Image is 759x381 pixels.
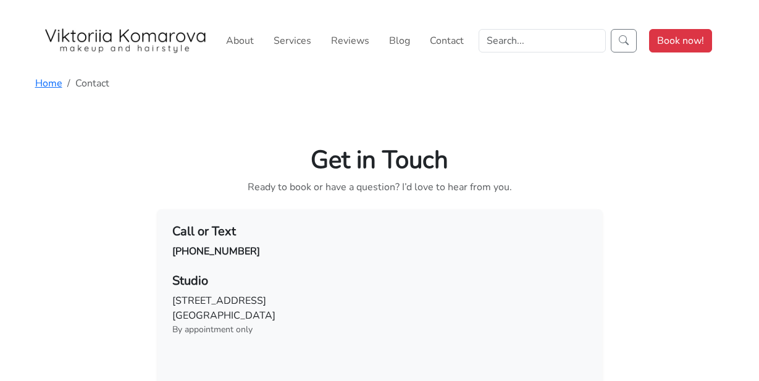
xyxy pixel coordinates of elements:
a: About [221,28,259,53]
h2: Studio [172,274,587,288]
a: Blog [384,28,415,53]
h1: Get in Touch [43,145,717,175]
div: [GEOGRAPHIC_DATA] [172,308,587,323]
a: Home [35,77,62,90]
a: Contact [425,28,469,53]
div: [STREET_ADDRESS] [172,293,587,308]
a: Book now! [649,29,712,52]
a: Reviews [326,28,374,53]
input: Search [479,29,606,52]
h2: Call or Text [172,224,587,239]
p: Ready to book or have a question? I’d love to hear from you. [43,180,717,195]
nav: breadcrumb [35,76,724,91]
div: By appointment only [172,323,587,336]
li: Contact [62,76,109,91]
a: Services [269,28,316,53]
img: San Diego Makeup Artist Viktoriia Komarova [43,28,209,53]
a: [PHONE_NUMBER] [172,245,260,258]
